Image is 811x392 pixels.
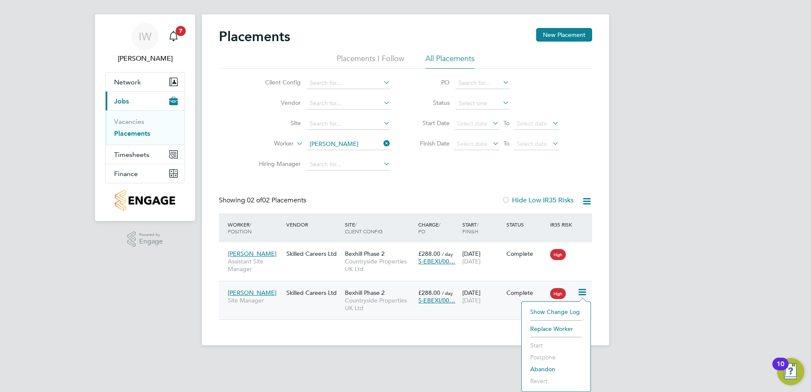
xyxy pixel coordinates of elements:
img: countryside-properties-logo-retina.png [115,190,175,211]
li: Revert [526,375,586,387]
span: / day [442,290,453,296]
span: High [550,288,566,299]
span: Countryside Properties UK Ltd [345,297,414,312]
span: / PO [418,221,440,235]
nav: Main navigation [95,14,195,221]
span: [PERSON_NAME] [228,289,277,297]
span: [DATE] [462,297,481,304]
span: / Client Config [345,221,383,235]
div: 10 [777,364,784,375]
span: High [550,249,566,260]
label: Site [252,119,301,127]
span: Bexhill Phase 2 [345,250,385,258]
label: Finish Date [411,140,450,147]
div: Jobs [106,110,185,145]
div: [DATE] [460,285,504,308]
a: Powered byEngage [127,231,163,247]
li: Show change log [526,306,586,318]
span: / day [442,251,453,257]
span: 7 [176,26,186,36]
a: 7 [165,23,182,50]
label: Worker [245,140,294,148]
span: Powered by [139,231,163,238]
span: Assistant Site Manager [228,258,282,273]
span: Jobs [114,97,129,105]
label: Hide Low IR35 Risks [502,196,573,204]
li: Abandon [526,363,586,375]
label: Status [411,99,450,106]
input: Search for... [307,118,390,130]
div: Site [343,217,416,239]
input: Search for... [307,159,390,171]
li: Replace Worker [526,323,586,335]
button: Jobs [106,92,185,110]
span: S-EBEXI/00… [418,258,455,265]
div: Vendor [284,217,343,232]
span: IW [139,31,151,42]
span: 02 Placements [247,196,306,204]
input: Search for... [307,138,390,150]
div: Complete [506,250,546,258]
label: Start Date [411,119,450,127]
div: IR35 Risk [548,217,577,232]
div: Skilled Careers Ltd [284,246,343,262]
span: S-EBEXI/00… [418,297,455,304]
li: Postpone [526,351,586,363]
input: Search for... [307,77,390,89]
span: Site Manager [228,297,282,304]
span: To [501,138,512,149]
label: Client Config [252,78,301,86]
label: Hiring Manager [252,160,301,168]
span: Countryside Properties UK Ltd [345,258,414,273]
button: Timesheets [106,145,185,164]
span: / Position [228,221,252,235]
span: £288.00 [418,250,440,258]
div: Skilled Careers Ltd [284,285,343,301]
h2: Placements [219,28,290,45]
button: Open Resource Center, 10 new notifications [777,358,804,385]
span: [PERSON_NAME] [228,250,277,258]
input: Select one [456,98,509,109]
span: 02 of [247,196,262,204]
span: [DATE] [462,258,481,265]
div: Worker [226,217,284,239]
a: [PERSON_NAME]Assistant Site ManagerSkilled Careers LtdBexhill Phase 2Countryside Properties UK Lt... [226,245,592,252]
div: [DATE] [460,246,504,269]
button: New Placement [536,28,592,42]
span: Iain Watson [105,53,185,64]
span: / Finish [462,221,478,235]
div: Complete [506,289,546,297]
span: Engage [139,238,163,245]
label: Vendor [252,99,301,106]
label: PO [411,78,450,86]
div: Showing [219,196,308,205]
span: Timesheets [114,151,149,159]
li: All Placements [425,53,475,69]
span: Bexhill Phase 2 [345,289,385,297]
span: Select date [457,140,487,148]
input: Search for... [456,77,509,89]
span: Select date [457,120,487,127]
button: Network [106,73,185,91]
li: Placements I Follow [337,53,404,69]
div: Status [504,217,548,232]
div: Charge [416,217,460,239]
a: [PERSON_NAME]Site ManagerSkilled Careers LtdBexhill Phase 2Countryside Properties UK Ltd£288.00 /... [226,284,592,291]
span: To [501,118,512,129]
span: Select date [517,120,547,127]
input: Search for... [307,98,390,109]
span: Select date [517,140,547,148]
span: Network [114,78,141,86]
a: Vacancies [114,118,144,126]
span: Finance [114,170,138,178]
button: Finance [106,164,185,183]
a: Placements [114,129,150,137]
div: Start [460,217,504,239]
a: IW[PERSON_NAME] [105,23,185,64]
span: £288.00 [418,289,440,297]
a: Go to home page [105,190,185,211]
li: Start [526,339,586,351]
